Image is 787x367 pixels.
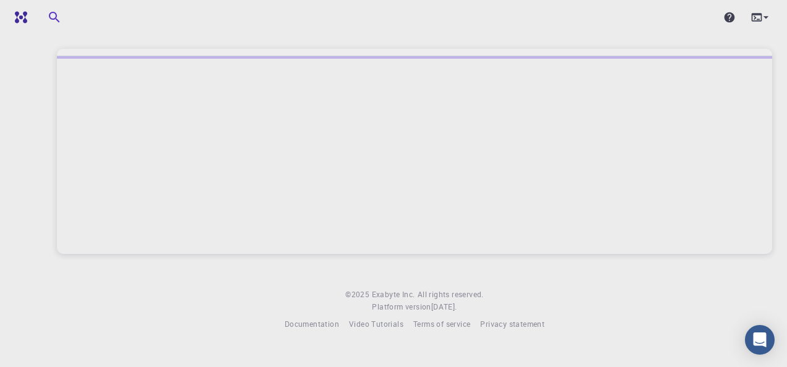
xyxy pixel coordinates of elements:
span: All rights reserved. [418,289,484,301]
span: Documentation [285,319,339,329]
a: Documentation [285,318,339,331]
span: Platform version [372,301,431,313]
div: Open Intercom Messenger [745,325,775,355]
a: [DATE]. [431,301,457,313]
a: Terms of service [413,318,470,331]
span: Terms of service [413,319,470,329]
span: [DATE] . [431,302,457,311]
span: © 2025 [345,289,371,301]
a: Exabyte Inc. [372,289,415,301]
a: Video Tutorials [349,318,403,331]
span: Exabyte Inc. [372,289,415,299]
span: Video Tutorials [349,319,403,329]
span: Privacy statement [480,319,544,329]
a: Privacy statement [480,318,544,331]
img: logo [10,11,27,23]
